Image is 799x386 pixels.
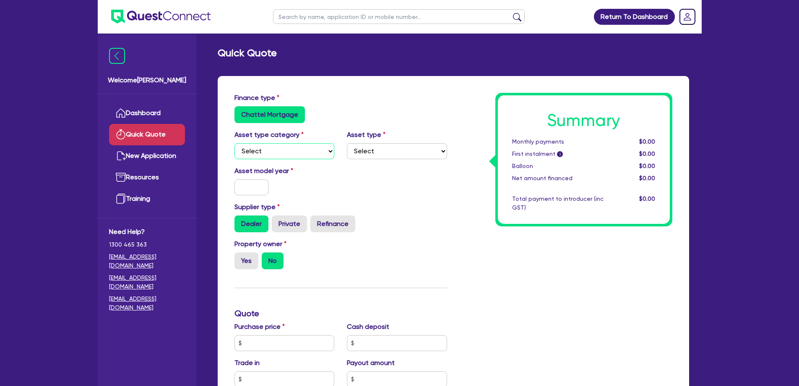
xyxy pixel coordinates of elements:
[116,172,126,182] img: resources
[228,166,341,176] label: Asset model year
[639,175,655,181] span: $0.00
[557,151,563,157] span: i
[109,167,185,188] a: Resources
[234,252,258,269] label: Yes
[506,137,610,146] div: Monthly payments
[109,240,185,249] span: 1300 465 363
[512,110,656,131] h1: Summary
[347,130,385,140] label: Asset type
[506,194,610,212] div: Total payment to introducer (inc GST)
[109,273,185,291] a: [EMAIL_ADDRESS][DOMAIN_NAME]
[116,194,126,204] img: training
[272,215,307,232] label: Private
[347,358,395,368] label: Payout amount
[234,322,285,332] label: Purchase price
[310,215,355,232] label: Refinance
[262,252,284,269] label: No
[116,129,126,139] img: quick-quote
[506,174,610,183] div: Net amount financed
[234,215,268,232] label: Dealer
[108,75,186,85] span: Welcome [PERSON_NAME]
[506,162,610,171] div: Balloon
[234,308,447,318] h3: Quote
[109,188,185,210] a: Training
[116,151,126,161] img: new-application
[677,6,698,28] a: Dropdown toggle
[109,252,185,270] a: [EMAIL_ADDRESS][DOMAIN_NAME]
[234,239,286,249] label: Property owner
[109,124,185,145] a: Quick Quote
[594,9,675,25] a: Return To Dashboard
[109,102,185,124] a: Dashboard
[639,138,655,145] span: $0.00
[109,48,125,64] img: icon-menu-close
[506,150,610,158] div: First instalment
[234,130,304,140] label: Asset type category
[639,195,655,202] span: $0.00
[109,227,185,237] span: Need Help?
[639,150,655,157] span: $0.00
[234,358,260,368] label: Trade in
[273,9,525,24] input: Search by name, application ID or mobile number...
[234,93,279,103] label: Finance type
[218,47,277,59] h2: Quick Quote
[234,106,305,123] label: Chattel Mortgage
[347,322,389,332] label: Cash deposit
[639,163,655,169] span: $0.00
[109,294,185,312] a: [EMAIL_ADDRESS][DOMAIN_NAME]
[111,10,211,24] img: quest-connect-logo-blue
[234,202,280,212] label: Supplier type
[109,145,185,167] a: New Application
